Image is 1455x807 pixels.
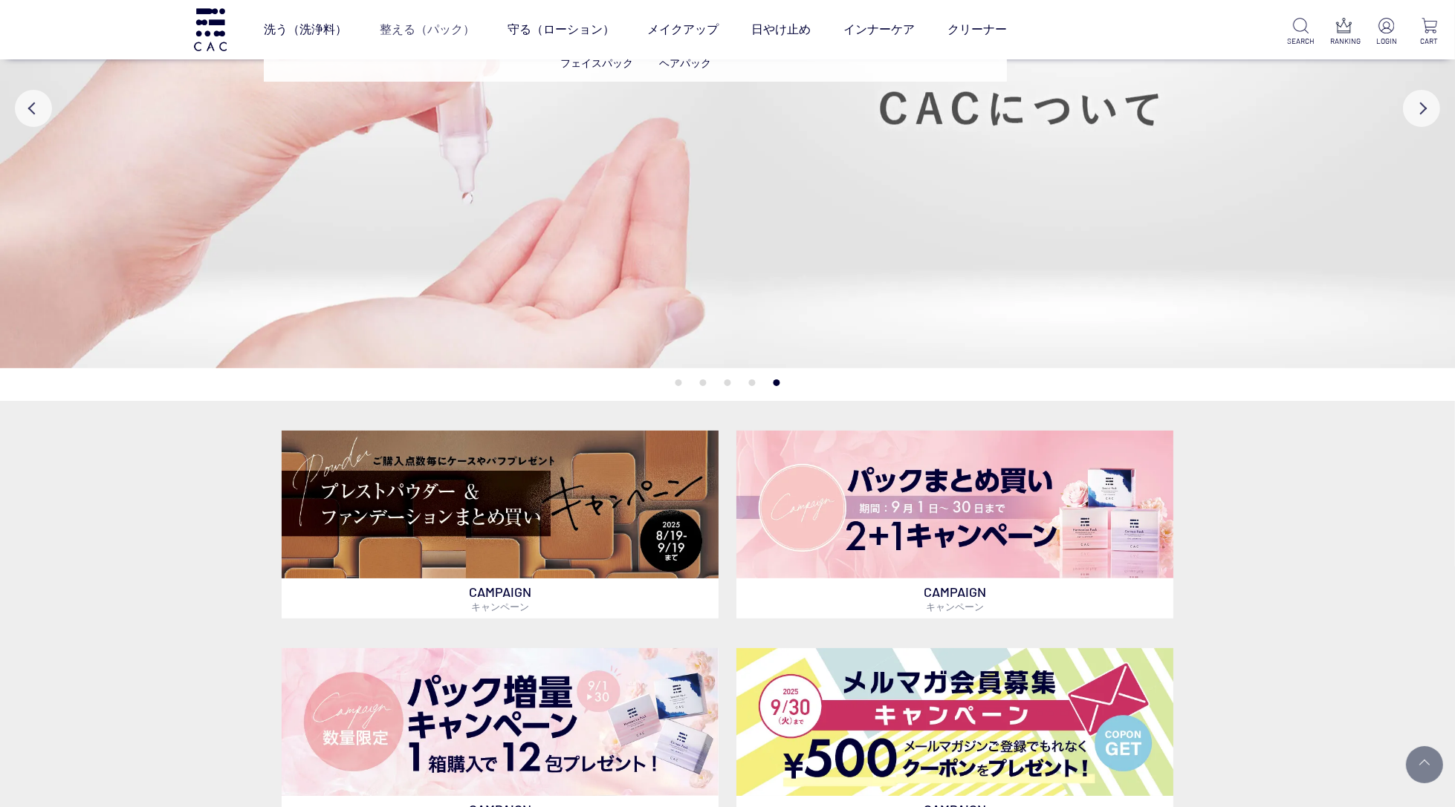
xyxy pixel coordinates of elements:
a: メイクアップ [647,9,719,50]
p: RANKING [1330,36,1358,47]
button: Previous [15,90,52,127]
p: CART [1416,36,1443,47]
a: ヘアパック [659,57,711,69]
a: 守る（ローション） [508,9,615,50]
p: CAMPAIGN [282,578,719,618]
p: LOGIN [1373,36,1400,47]
a: CART [1416,18,1443,47]
button: 5 of 5 [774,379,780,386]
p: SEARCH [1287,36,1315,47]
a: クリーナー [947,9,1007,50]
button: 3 of 5 [725,379,731,386]
button: 4 of 5 [749,379,756,386]
a: 洗う（洗浄料） [264,9,347,50]
img: パックキャンペーン2+1 [736,431,1173,578]
a: LOGIN [1373,18,1400,47]
img: メルマガ会員募集 [736,648,1173,796]
p: CAMPAIGN [736,578,1173,618]
a: ベースメイクキャンペーン ベースメイクキャンペーン CAMPAIGNキャンペーン [282,431,719,618]
span: キャンペーン [926,601,984,612]
img: logo [192,8,229,50]
a: 日やけ止め [751,9,811,50]
button: 2 of 5 [700,379,707,386]
a: RANKING [1330,18,1358,47]
img: ベースメイクキャンペーン [282,431,719,578]
a: パックキャンペーン2+1 パックキャンペーン2+1 CAMPAIGNキャンペーン [736,431,1173,618]
button: Next [1403,90,1440,127]
a: SEARCH [1287,18,1315,47]
a: 整える（パック） [380,9,475,50]
a: インナーケア [843,9,915,50]
span: キャンペーン [471,601,529,612]
img: パック増量キャンペーン [282,648,719,796]
a: フェイスパック [560,57,633,69]
button: 1 of 5 [675,379,682,386]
